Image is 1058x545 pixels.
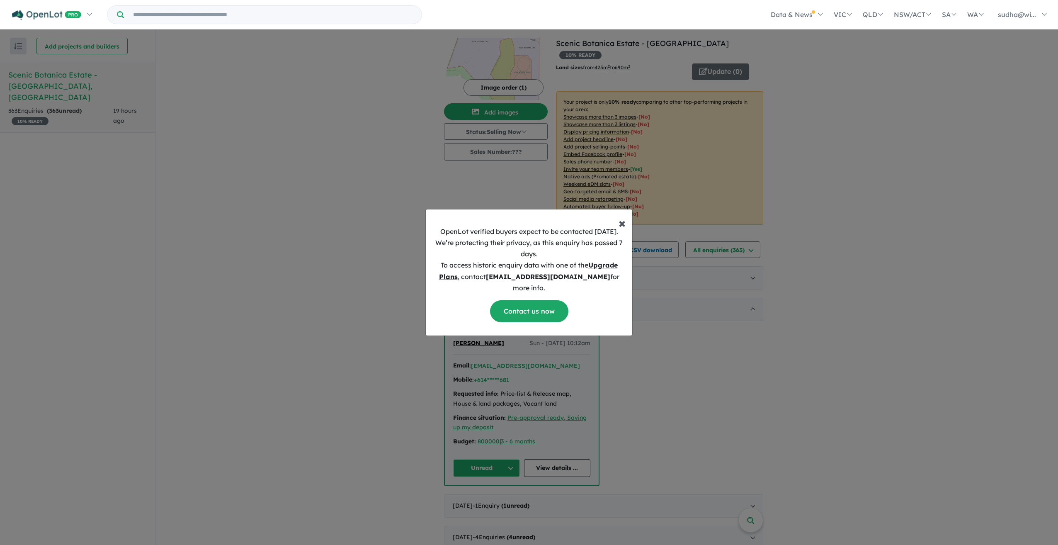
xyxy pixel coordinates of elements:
[486,272,610,281] b: [EMAIL_ADDRESS][DOMAIN_NAME]
[439,261,618,280] u: Upgrade Plans
[619,214,626,231] span: ×
[432,226,626,294] p: OpenLot verified buyers expect to be contacted [DATE]. We’re protecting their privacy, as this en...
[998,10,1036,19] span: sudha@wi...
[126,6,420,24] input: Try estate name, suburb, builder or developer
[490,300,568,322] a: Contact us now
[12,10,81,20] img: Openlot PRO Logo White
